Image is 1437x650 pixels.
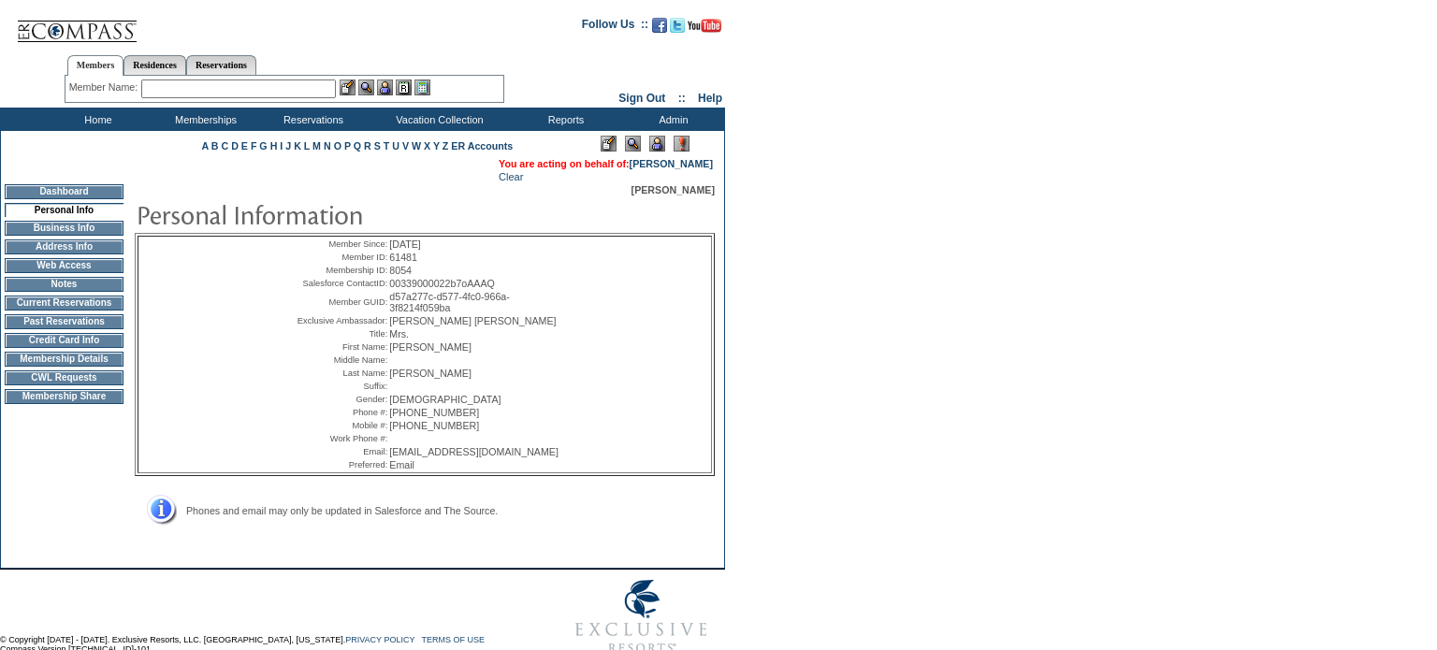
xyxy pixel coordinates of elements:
td: Web Access [5,258,123,273]
span: [EMAIL_ADDRESS][DOMAIN_NAME] [389,446,559,457]
td: Phone #: [286,407,387,418]
span: :: [678,92,686,105]
a: Help [698,92,722,105]
a: Y [433,140,440,152]
td: Past Reservations [5,314,123,329]
span: You are acting on behalf of: [499,158,713,169]
a: Clear [499,171,523,182]
span: [PERSON_NAME] [PERSON_NAME] [389,315,556,326]
img: b_edit.gif [340,79,356,95]
td: Business Info [5,221,123,236]
span: [PHONE_NUMBER] [389,420,479,431]
img: b_calculator.gif [414,79,430,95]
td: Current Reservations [5,296,123,311]
span: 8054 [389,265,412,276]
td: Membership Share [5,389,123,404]
a: [PERSON_NAME] [630,158,713,169]
td: Home [42,108,150,131]
span: Email [389,459,414,470]
a: N [324,140,331,152]
a: Members [67,55,124,76]
a: I [280,140,283,152]
span: [PERSON_NAME] [389,368,472,379]
a: A [202,140,209,152]
img: Become our fan on Facebook [652,18,667,33]
span: [DEMOGRAPHIC_DATA] [389,394,501,405]
span: 61481 [389,252,417,263]
td: Exclusive Ambassador: [286,315,387,326]
a: L [304,140,310,152]
img: View [358,79,374,95]
a: H [270,140,278,152]
td: Preferred: [286,459,387,470]
span: 00339000022b7oAAAQ [389,278,495,289]
a: Subscribe to our YouTube Channel [688,23,721,35]
img: Address Info [135,495,177,526]
a: Z [443,140,449,152]
td: Mobile #: [286,420,387,431]
span: [DATE] [389,238,421,250]
img: Edit Mode [601,136,617,152]
a: V [402,140,409,152]
a: S [374,140,381,152]
td: Title: [286,328,387,339]
td: Reports [510,108,617,131]
td: Reservations [257,108,365,131]
img: Subscribe to our YouTube Channel [688,19,721,33]
a: F [251,140,257,152]
td: Admin [617,108,725,131]
div: Member Name: [69,79,141,95]
span: [PERSON_NAME] [389,341,472,353]
span: Mrs. [389,328,409,339]
a: ER Accounts [451,140,513,152]
a: T [384,140,390,152]
img: pgTtlPersonalInfo.gif [136,195,510,233]
td: CWL Requests [5,370,123,385]
img: Compass Home [16,5,138,43]
a: G [259,140,267,152]
a: J [285,140,291,152]
img: Log Concern/Member Elevation [674,136,689,152]
td: Member Since: [286,238,387,250]
span: [PHONE_NUMBER] [389,407,479,418]
a: Q [354,140,361,152]
a: O [334,140,341,152]
td: Email: [286,446,387,457]
a: Sign Out [618,92,665,105]
a: X [424,140,430,152]
td: Salesforce ContactID: [286,278,387,289]
td: Follow Us :: [582,16,648,38]
img: View Mode [625,136,641,152]
td: Gender: [286,394,387,405]
img: Impersonate [377,79,393,95]
td: Address Info [5,239,123,254]
a: TERMS OF USE [422,635,486,644]
td: Work Phone #: [286,433,387,444]
td: Personal Info [5,203,123,217]
td: Credit Card Info [5,333,123,348]
a: R [364,140,371,152]
a: Follow us on Twitter [670,23,685,35]
td: Membership ID: [286,265,387,276]
td: Member GUID: [286,291,387,313]
a: E [241,140,248,152]
a: Residences [123,55,186,75]
a: M [312,140,321,152]
a: Become our fan on Facebook [652,23,667,35]
a: W [412,140,421,152]
a: U [392,140,399,152]
td: Suffix: [286,381,387,392]
a: K [294,140,301,152]
a: C [221,140,228,152]
td: Vacation Collection [365,108,510,131]
td: Last Name: [286,368,387,379]
a: PRIVACY POLICY [345,635,414,644]
td: Dashboard [5,184,123,199]
a: P [344,140,351,152]
img: Reservations [396,79,412,95]
span: Phones and email may only be updated in Salesforce and The Source. [186,505,498,516]
span: [PERSON_NAME] [631,184,715,195]
img: Follow us on Twitter [670,18,685,33]
td: Membership Details [5,352,123,367]
a: B [211,140,219,152]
